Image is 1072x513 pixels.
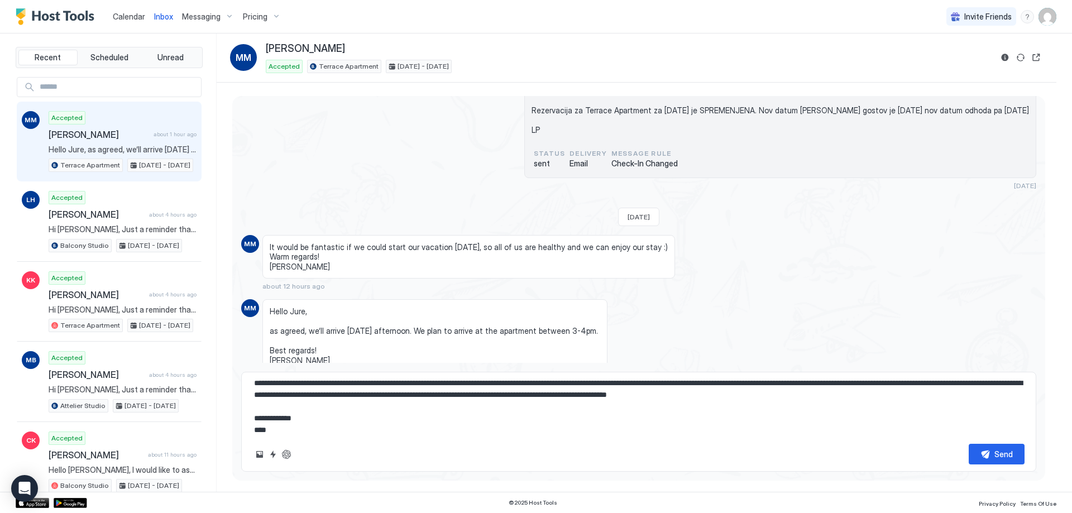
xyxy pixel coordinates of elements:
[628,213,650,221] span: [DATE]
[270,306,600,365] span: Hello Jure, as agreed, we‘ll arrive [DATE] afternoon. We plan to arrive at the apartment between ...
[49,305,197,315] span: Hi [PERSON_NAME], Just a reminder that your check-out is [DATE]. Before you check-out please wash...
[154,131,197,138] span: about 1 hour ago
[128,241,179,251] span: [DATE] - [DATE]
[16,8,99,25] a: Host Tools Logo
[1030,51,1043,64] button: Open reservation
[49,465,197,475] span: Hello [PERSON_NAME], I would like to ask you for FRONT and BACK SIDE (clear photos on flat surfac...
[113,11,145,22] a: Calendar
[25,115,37,125] span: MM
[60,160,120,170] span: Terrace Apartment
[51,433,83,443] span: Accepted
[26,275,35,285] span: KK
[611,148,678,159] span: Message Rule
[51,273,83,283] span: Accepted
[1020,500,1056,507] span: Terms Of Use
[998,51,1012,64] button: Reservation information
[26,195,35,205] span: LH
[51,113,83,123] span: Accepted
[149,291,197,298] span: about 4 hours ago
[49,385,197,395] span: Hi [PERSON_NAME], Just a reminder that your check-out is [DATE]. Before you check-out please wash...
[139,320,190,330] span: [DATE] - [DATE]
[1014,51,1027,64] button: Sync reservation
[1020,497,1056,509] a: Terms Of Use
[49,209,145,220] span: [PERSON_NAME]
[244,239,256,249] span: MM
[49,369,145,380] span: [PERSON_NAME]
[60,481,109,491] span: Balcony Studio
[90,52,128,63] span: Scheduled
[979,500,1016,507] span: Privacy Policy
[141,50,200,65] button: Unread
[49,289,145,300] span: [PERSON_NAME]
[611,159,678,169] span: Check-In Changed
[266,42,345,55] span: [PERSON_NAME]
[244,303,256,313] span: MM
[149,371,197,378] span: about 4 hours ago
[154,11,173,22] a: Inbox
[149,211,197,218] span: about 4 hours ago
[534,159,565,169] span: sent
[60,401,106,411] span: Attelier Studio
[253,448,266,461] button: Upload image
[182,12,221,22] span: Messaging
[139,160,190,170] span: [DATE] - [DATE]
[49,129,149,140] span: [PERSON_NAME]
[35,52,61,63] span: Recent
[148,451,197,458] span: about 11 hours ago
[236,51,251,64] span: MM
[16,47,203,68] div: tab-group
[125,401,176,411] span: [DATE] - [DATE]
[51,193,83,203] span: Accepted
[534,148,565,159] span: status
[994,448,1013,460] div: Send
[60,241,109,251] span: Balcony Studio
[49,449,143,461] span: [PERSON_NAME]
[569,159,607,169] span: Email
[35,78,201,97] input: Input Field
[964,12,1012,22] span: Invite Friends
[16,498,49,508] a: App Store
[319,61,379,71] span: Terrace Apartment
[979,497,1016,509] a: Privacy Policy
[113,12,145,21] span: Calendar
[969,444,1025,464] button: Send
[262,282,325,290] span: about 12 hours ago
[243,12,267,22] span: Pricing
[398,61,449,71] span: [DATE] - [DATE]
[26,435,36,445] span: CK
[11,475,38,502] div: Open Intercom Messenger
[1014,181,1036,190] span: [DATE]
[532,86,1029,135] span: Pozdravljena ga. [GEOGRAPHIC_DATA], Rezervacija za Terrace Apartment za [DATE] je SPREMENJENA. No...
[1038,8,1056,26] div: User profile
[128,481,179,491] span: [DATE] - [DATE]
[49,224,197,234] span: Hi [PERSON_NAME], Just a reminder that your check-out is [DATE]. Before you check-out please wash...
[60,320,120,330] span: Terrace Apartment
[569,148,607,159] span: Delivery
[51,353,83,363] span: Accepted
[266,448,280,461] button: Quick reply
[509,499,557,506] span: © 2025 Host Tools
[80,50,139,65] button: Scheduled
[18,50,78,65] button: Recent
[154,12,173,21] span: Inbox
[270,242,668,272] span: It would be fantastic if we could start our vacation [DATE], so all of us are healthy and we can ...
[49,145,197,155] span: Hello Jure, as agreed, we‘ll arrive [DATE] afternoon. We plan to arrive at the apartment between ...
[269,61,300,71] span: Accepted
[26,355,36,365] span: MB
[157,52,184,63] span: Unread
[54,498,87,508] a: Google Play Store
[1021,10,1034,23] div: menu
[280,448,293,461] button: ChatGPT Auto Reply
